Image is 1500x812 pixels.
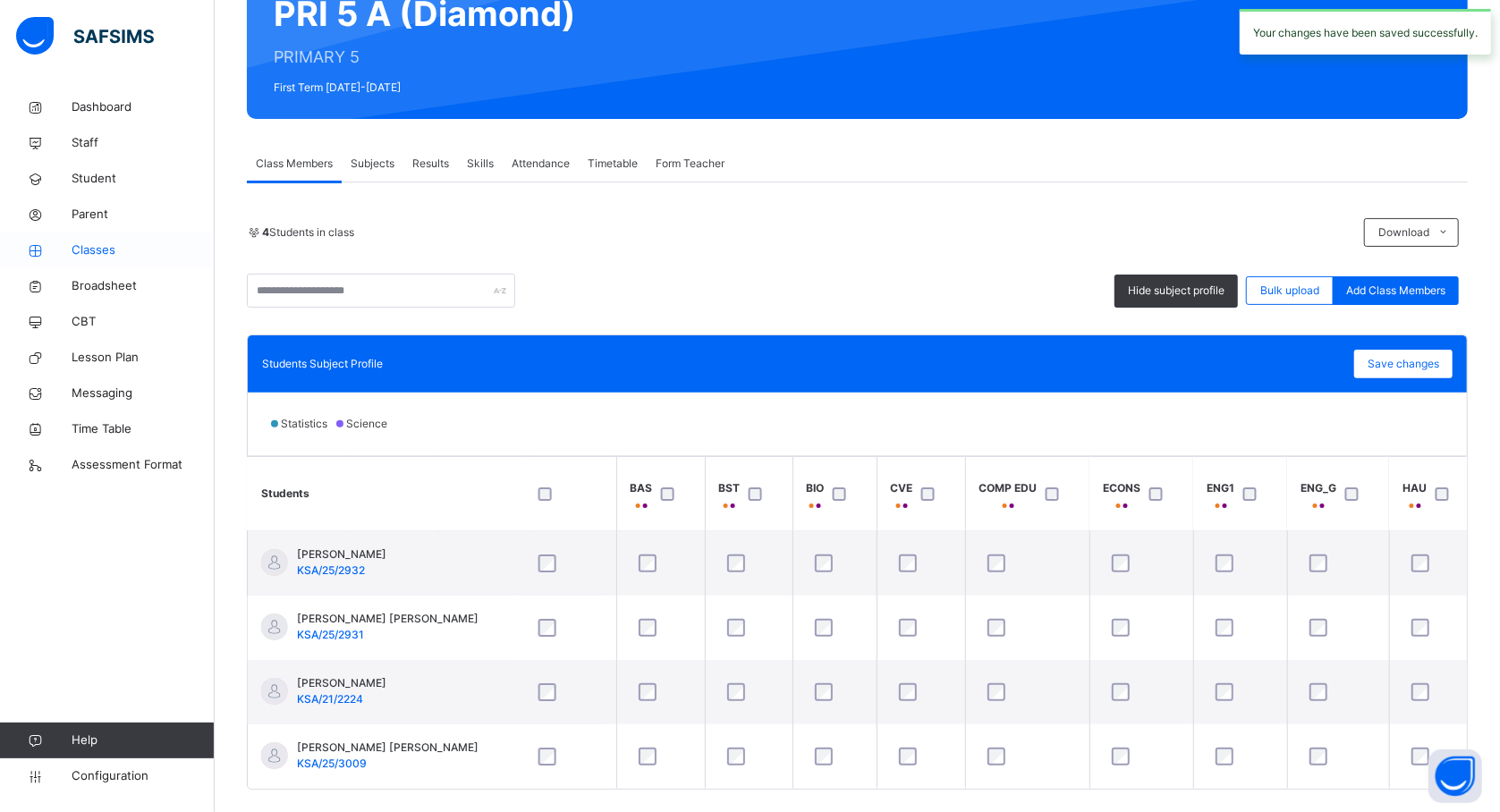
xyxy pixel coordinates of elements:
span: Results [412,156,449,172]
span: Help [72,732,214,749]
span: BAS [631,480,653,496]
span: KSA/21/2224 [297,692,363,706]
span: Form Teacher [656,156,725,172]
span: Science [346,417,387,430]
span: Students Subject Profile [262,357,383,370]
th: Students [248,457,516,531]
span: ENG_G [1301,480,1337,496]
span: Messaging [72,385,215,402]
span: CBT [72,313,215,331]
span: Staff [72,134,215,152]
span: Statistics [281,417,327,430]
span: [PERSON_NAME] [297,546,386,562]
span: Timetable [588,156,638,172]
span: ENG1 [1208,480,1235,496]
span: Time Table [72,420,215,438]
span: BST [719,480,741,496]
span: BIO [807,480,825,496]
span: Broadsheet [72,277,215,295]
span: Classes [72,241,215,259]
span: Subjects [351,156,394,172]
span: Class Members [256,156,333,172]
b: 4 [262,225,269,239]
span: KSA/25/2931 [297,628,364,641]
img: safsims [16,17,154,55]
span: Download [1378,224,1429,241]
span: CVE [891,480,913,496]
span: Add Class Members [1346,283,1445,299]
span: Hide subject profile [1128,283,1225,299]
span: Skills [467,156,494,172]
span: KSA/25/3009 [297,757,367,770]
span: Save changes [1368,356,1439,372]
span: [PERSON_NAME] [297,675,386,691]
span: [PERSON_NAME] [PERSON_NAME] [297,611,479,627]
span: Dashboard [72,98,215,116]
span: Assessment Format [72,456,215,474]
button: Open asap [1428,749,1482,803]
span: KSA/25/2932 [297,563,365,577]
span: Configuration [72,767,214,785]
span: HAU [1403,480,1428,496]
span: Parent [72,206,215,224]
span: Students in class [262,224,354,241]
span: Bulk upload [1260,283,1319,299]
span: Lesson Plan [72,349,215,367]
span: COMP EDU [979,480,1038,496]
span: Attendance [512,156,570,172]
span: Student [72,170,215,188]
span: ECONS [1104,480,1141,496]
div: Your changes have been saved successfully. [1240,9,1491,55]
span: [PERSON_NAME] [PERSON_NAME] [297,740,479,756]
